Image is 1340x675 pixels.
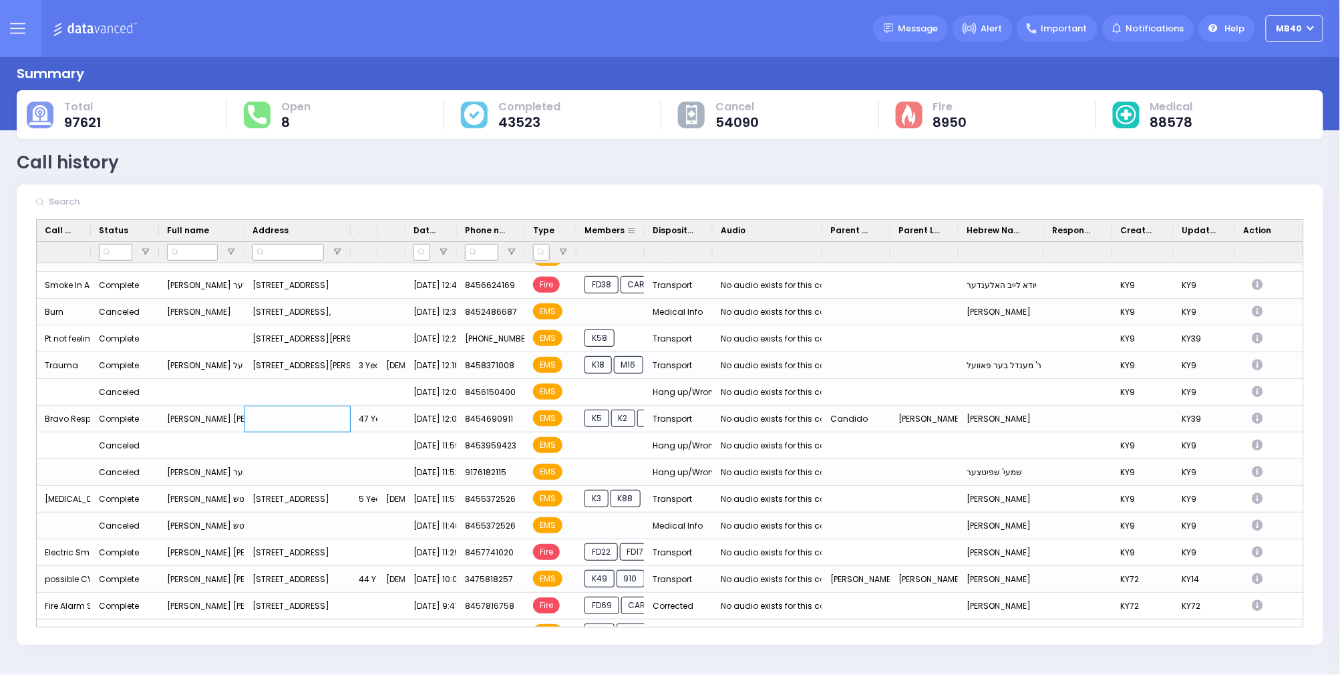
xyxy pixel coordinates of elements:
[721,410,832,428] div: No audio exists for this call.
[1126,22,1184,35] span: Notifications
[721,464,832,481] div: No audio exists for this call.
[1150,100,1193,114] span: Medical
[721,330,832,348] div: No audio exists for this call.
[721,517,832,535] div: No audio exists for this call.
[37,325,1303,352] div: Press SPACE to select this row.
[645,566,713,593] div: Transport
[898,22,938,35] span: Message
[533,225,554,237] span: Type
[45,225,72,237] span: Call Type
[159,566,244,593] div: [PERSON_NAME] [PERSON_NAME]
[405,352,457,379] div: [DATE] 12:18:59 PM
[53,20,142,37] img: Logo
[584,490,609,507] span: K3
[244,620,351,646] div: [STREET_ADDRESS][PERSON_NAME][PERSON_NAME][US_STATE]
[1174,566,1235,593] div: KY14
[465,225,506,237] span: Phone number
[159,593,244,620] div: [PERSON_NAME] [PERSON_NAME]
[721,491,832,508] div: No audio exists for this call.
[99,384,140,401] div: Canceled
[1041,22,1087,35] span: Important
[244,352,351,379] div: [STREET_ADDRESS][PERSON_NAME][PERSON_NAME][US_STATE]
[645,432,713,459] div: Hang up/Wrong Number
[884,23,894,33] img: message.svg
[617,570,645,587] span: 910
[37,539,1303,566] div: Press SPACE to select this row.
[37,620,1303,646] div: Press SPACE to select this row.
[959,513,1044,539] div: [PERSON_NAME]
[902,104,916,126] img: fire-cause.svg
[465,493,516,505] span: 8455372526
[959,459,1044,486] div: שמעי' שפיטצער
[167,244,218,261] input: Full name Filter Input
[244,539,351,566] div: [STREET_ADDRESS]
[584,329,615,347] span: K58
[645,272,713,299] div: Transport
[959,593,1044,620] div: [PERSON_NAME]
[645,620,713,646] div: Unspecified
[37,352,91,379] div: Trauma
[226,247,236,257] button: Open Filter Menu
[465,440,516,451] span: 8453959423
[1277,23,1303,35] span: MB40
[716,100,760,114] span: Cancel
[386,225,387,237] span: Gender
[1174,459,1235,486] div: KY9
[465,279,515,291] span: 8456624169
[645,325,713,352] div: Transport
[244,486,351,513] div: [STREET_ADDRESS]
[822,406,890,432] div: Candido
[405,593,457,620] div: [DATE] 9:41:25 AM
[1052,225,1094,237] span: Response Agent
[898,225,940,237] span: Parent Last Name
[37,299,91,325] div: Burn
[464,104,484,124] img: cause-cover.svg
[465,333,534,344] span: [PHONE_NUMBER]
[721,624,832,642] div: No audio exists for this call.
[244,325,351,352] div: [STREET_ADDRESS][PERSON_NAME]
[99,464,140,481] div: Canceled
[933,100,967,114] span: Fire
[405,539,457,566] div: [DATE] 11:29:55 AM
[621,276,658,293] span: CAR5
[64,100,102,114] span: Total
[533,384,562,400] span: EMS
[17,63,84,84] div: Summary
[405,325,457,352] div: [DATE] 12:28:22 PM
[1174,272,1235,299] div: KY9
[621,597,659,614] span: CAR4
[244,299,351,325] div: [STREET_ADDRESS],
[1174,620,1235,646] div: KY72
[533,597,560,614] span: Fire
[253,244,324,261] input: Address Filter Input
[37,432,1303,459] div: Press SPACE to select this row.
[99,517,140,535] div: Canceled
[465,547,514,558] span: 8457741020
[405,513,457,539] div: [DATE] 11:46:40 AM
[716,116,760,129] span: 54090
[405,379,457,406] div: [DATE] 12:05:49 PM
[17,150,119,176] div: Call history
[533,517,562,533] span: EMS
[1112,486,1174,513] div: KY9
[29,105,51,125] img: total-cause.svg
[533,277,560,293] span: Fire
[99,277,139,294] div: Complete
[645,406,713,432] div: Transport
[99,357,139,374] div: Complete
[830,225,872,237] span: Parent First Name
[37,539,91,566] div: Electric Smell
[405,299,457,325] div: [DATE] 12:33:41 PM
[99,597,139,615] div: Complete
[959,486,1044,513] div: [PERSON_NAME]
[1112,432,1174,459] div: KY9
[37,272,1303,299] div: Press SPACE to select this row.
[558,247,568,257] button: Open Filter Menu
[1174,432,1235,459] div: KY9
[533,303,562,319] span: EMS
[351,352,378,379] div: 3 Year
[721,277,832,294] div: No audio exists for this call.
[1174,299,1235,325] div: KY9
[413,225,438,237] span: Date & Time
[1116,105,1136,125] img: medical-cause.svg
